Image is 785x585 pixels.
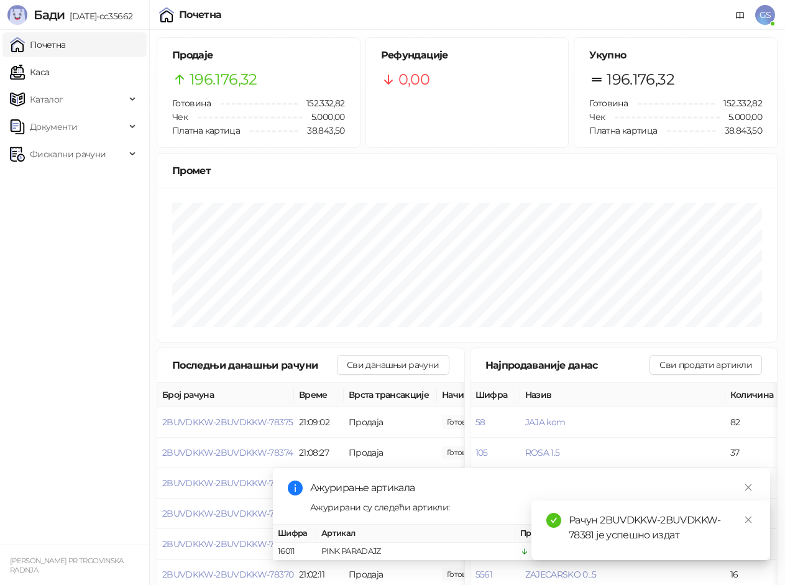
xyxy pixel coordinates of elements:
td: 37 [725,438,781,468]
th: Назив [520,383,725,407]
button: 2BUVDKKW-2BUVDKKW-78372 [162,508,293,519]
th: Шифра [471,383,520,407]
div: Почетна [179,10,222,20]
div: Последњи данашњи рачуни [172,357,337,373]
button: Сви данашњи рачуни [337,355,449,375]
span: 345,00 [442,415,484,429]
th: Артикал [316,525,515,543]
span: 743,30 [442,568,484,581]
span: GS [755,5,775,25]
h5: Укупно [589,48,762,63]
span: 38.843,50 [716,124,762,137]
td: Продаја [344,438,437,468]
h5: Продаје [172,48,345,63]
span: close [744,483,753,492]
td: 82 [725,407,781,438]
span: 38.843,50 [298,124,344,137]
a: Почетна [10,32,66,57]
td: 16011 [273,543,316,561]
td: PINK PARADAJZ [316,543,515,561]
span: Фискални рачуни [30,142,106,167]
span: Готовина [589,98,628,109]
td: 21:08:27 [294,438,344,468]
span: Документи [30,114,77,139]
span: Готовина [172,98,211,109]
button: 105 [475,447,488,458]
th: Шифра [273,525,316,543]
th: Начини плаћања [437,383,561,407]
span: 260,00 [442,446,484,459]
button: 2BUVDKKW-2BUVDKKW-78371 [162,538,291,550]
span: Чек [172,111,188,122]
span: 196.176,32 [607,68,674,91]
a: Каса [10,60,49,85]
button: 58 [475,417,485,428]
a: Close [741,513,755,527]
small: [PERSON_NAME] PR TRGOVINSKA RADNJA [10,556,124,574]
td: 21:09:02 [294,407,344,438]
img: Logo [7,5,27,25]
span: [DATE]-cc35662 [65,11,132,22]
th: Време [294,383,344,407]
span: info-circle [288,481,303,495]
a: Документација [730,5,750,25]
th: Врста трансакције [344,383,437,407]
span: check-circle [546,513,561,528]
span: Чек [589,111,605,122]
button: 5561 [475,569,492,580]
th: Количина [725,383,781,407]
button: ROSA 1.5 [525,447,560,458]
h5: Рефундације [381,48,554,63]
span: 5.000,00 [720,110,762,124]
button: 2BUVDKKW-2BUVDKKW-78370 [162,569,293,580]
span: Платна картица [172,125,240,136]
button: Сви продати артикли [650,355,762,375]
button: 2BUVDKKW-2BUVDKKW-78374 [162,447,293,458]
div: Ажурирање артикала [310,481,755,495]
div: Рачун 2BUVDKKW-2BUVDKKW-78381 је успешно издат [569,513,755,543]
div: Промет [172,163,762,178]
span: 0,00 [398,68,429,91]
button: 2BUVDKKW-2BUVDKKW-78375 [162,417,293,428]
td: Продаја [344,407,437,438]
div: Најпродаваније данас [485,357,650,373]
span: 5.000,00 [303,110,345,124]
button: ZAJECARSKO 0_5 [525,569,597,580]
span: Каталог [30,87,63,112]
th: Број рачуна [157,383,294,407]
button: 2BUVDKKW-2BUVDKKW-78373 [162,477,293,489]
a: Close [741,481,755,494]
span: 152.332,82 [715,96,762,110]
th: Промена [515,525,608,543]
span: close [744,515,753,524]
span: Платна картица [589,125,657,136]
span: 196.176,32 [190,68,257,91]
span: Бади [34,7,65,22]
div: Ажурирани су следећи артикли: [310,500,755,514]
button: JAJA kom [525,417,566,428]
span: 152.332,82 [298,96,345,110]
